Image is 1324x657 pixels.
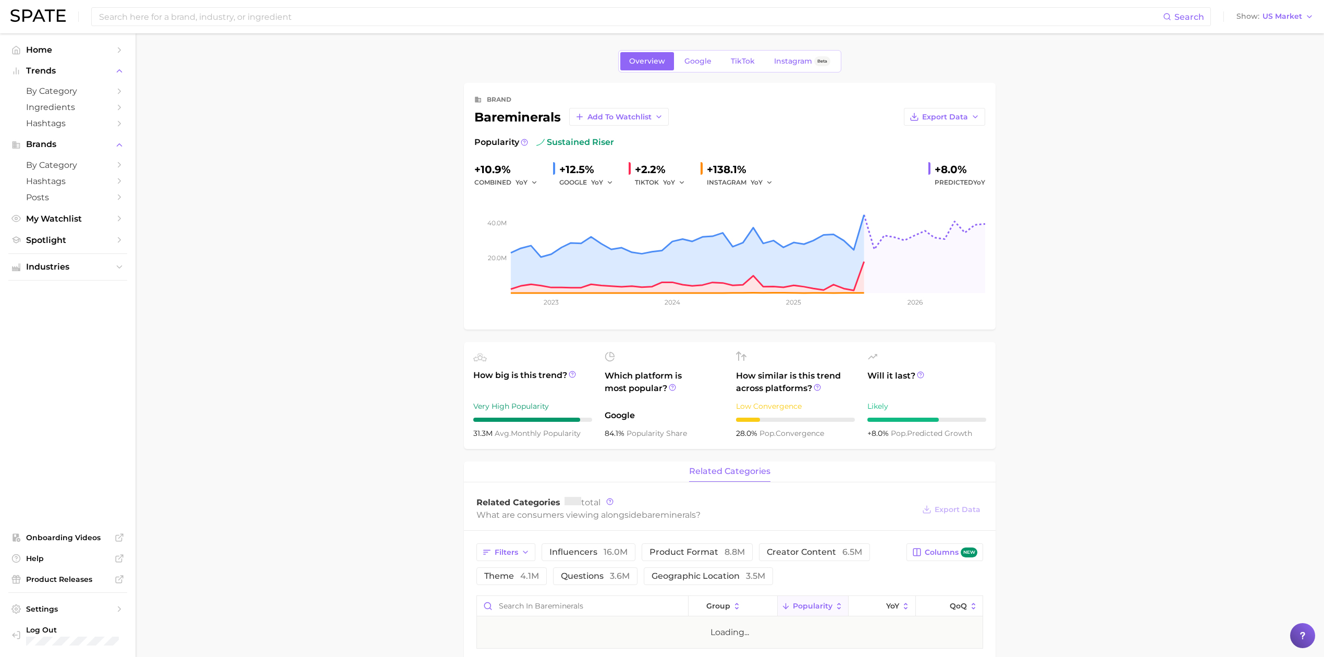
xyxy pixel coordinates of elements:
abbr: popularity index [891,429,907,438]
button: Export Data [920,502,983,517]
button: YoY [663,176,685,189]
span: How big is this trend? [473,369,592,395]
span: Overview [629,57,665,66]
span: Spotlight [26,235,109,245]
tspan: 2025 [786,298,801,306]
span: creator content [767,548,862,556]
span: Google [684,57,712,66]
button: ShowUS Market [1234,10,1316,23]
a: Hashtags [8,173,127,189]
span: YoY [751,178,763,187]
div: 2 / 10 [736,418,855,422]
a: Log out. Currently logged in with e-mail cgreenbaum@lauramercier.com. [8,622,127,649]
div: +138.1% [707,161,780,178]
span: YoY [886,602,899,610]
span: 4.1m [520,571,539,581]
button: Export Data [904,108,985,126]
span: new [961,547,977,557]
span: US Market [1262,14,1302,19]
span: Hashtags [26,176,109,186]
span: Export Data [935,505,980,514]
a: Onboarding Videos [8,530,127,545]
span: Columns [925,547,977,557]
button: Columnsnew [906,543,983,561]
div: TIKTOK [635,176,692,189]
span: convergence [759,429,824,438]
span: total [565,497,600,507]
span: Brands [26,140,109,149]
input: Search here for a brand, industry, or ingredient [98,8,1163,26]
span: Export Data [922,113,968,121]
div: +10.9% [474,161,545,178]
span: 31.3m [473,429,495,438]
span: by Category [26,160,109,170]
a: Google [676,52,720,70]
div: Likely [867,400,986,412]
span: geographic location [652,572,765,580]
span: YoY [516,178,528,187]
span: 3.6m [610,571,630,581]
button: QoQ [916,596,983,616]
div: 6 / 10 [867,418,986,422]
span: sustained riser [536,136,614,149]
span: product format [649,548,745,556]
span: 28.0% [736,429,759,438]
span: bareminerals [642,510,696,520]
span: How similar is this trend across platforms? [736,370,855,395]
span: Popularity [474,136,519,149]
button: Add to Watchlist [569,108,669,126]
div: 9 / 10 [473,418,592,422]
span: Which platform is most popular? [605,370,724,404]
button: Industries [8,259,127,275]
a: My Watchlist [8,211,127,227]
div: Low Convergence [736,400,855,412]
span: Add to Watchlist [587,113,652,121]
a: Posts [8,189,127,205]
span: My Watchlist [26,214,109,224]
span: Ingredients [26,102,109,112]
button: Filters [476,543,535,561]
abbr: popularity index [759,429,776,438]
a: Ingredients [8,99,127,115]
span: related categories [689,467,770,476]
span: YoY [591,178,603,187]
span: 16.0m [604,547,628,557]
button: group [689,596,777,616]
button: YoY [516,176,538,189]
span: Industries [26,262,109,272]
tspan: 2024 [665,298,680,306]
span: Product Releases [26,575,109,584]
span: Instagram [774,57,812,66]
span: Help [26,554,109,563]
span: Predicted [935,176,985,189]
span: group [706,602,730,610]
button: Brands [8,137,127,152]
div: INSTAGRAM [707,176,780,189]
span: predicted growth [891,429,972,438]
span: Beta [817,57,827,66]
span: influencers [549,548,628,556]
span: QoQ [950,602,967,610]
a: TikTok [722,52,764,70]
a: InstagramBeta [765,52,839,70]
a: Settings [8,601,127,617]
span: Popularity [793,602,832,610]
a: Help [8,551,127,566]
div: GOOGLE [559,176,620,189]
div: brand [487,93,511,106]
span: Posts [26,192,109,202]
span: Onboarding Videos [26,533,109,542]
span: 8.8m [725,547,745,557]
div: +8.0% [935,161,985,178]
span: theme [484,572,539,580]
span: Trends [26,66,109,76]
img: SPATE [10,9,66,22]
div: Loading... [710,626,749,639]
span: Show [1236,14,1259,19]
button: YoY [849,596,916,616]
div: bareminerals [474,108,669,126]
button: YoY [751,176,773,189]
span: Log Out [26,625,145,635]
span: 3.5m [746,571,765,581]
span: popularity share [627,429,687,438]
